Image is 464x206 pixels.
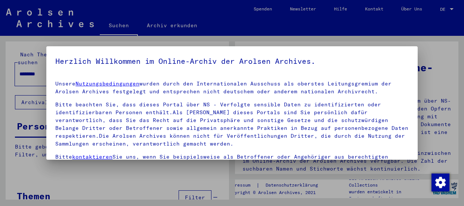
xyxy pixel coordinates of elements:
p: Unsere wurden durch den Internationalen Ausschuss als oberstes Leitungsgremium der Arolsen Archiv... [55,80,409,96]
p: Bitte beachten Sie, dass dieses Portal über NS - Verfolgte sensible Daten zu identifizierten oder... [55,101,409,148]
h5: Herzlich Willkommen im Online-Archiv der Arolsen Archives. [55,55,409,67]
img: Zustimmung ändern [431,174,449,191]
a: kontaktieren [72,153,112,160]
div: Zustimmung ändern [431,173,449,191]
p: Bitte Sie uns, wenn Sie beispielsweise als Betroffener oder Angehöriger aus berechtigten Gründen ... [55,153,409,169]
a: Nutzungsbedingungen [75,80,139,87]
